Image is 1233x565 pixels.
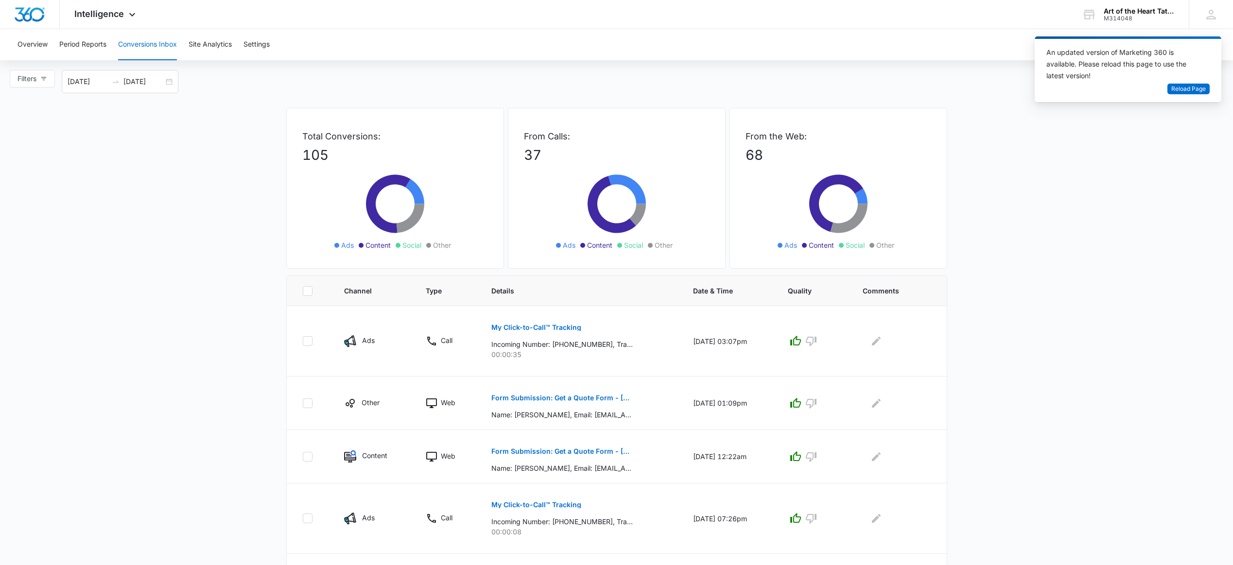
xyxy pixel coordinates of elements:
p: Name: [PERSON_NAME], Email: [EMAIL_ADDRESS][DOMAIN_NAME], Phone: [PHONE_NUMBER], How can we help?... [491,463,633,473]
span: Other [876,240,894,250]
span: Ads [784,240,797,250]
input: Start date [68,76,108,87]
p: My Click-to-Call™ Tracking [491,324,581,331]
button: Edit Comments [868,511,884,526]
button: Settings [243,29,270,60]
p: 00:00:35 [491,349,670,360]
div: account id [1104,15,1175,22]
span: Social [846,240,865,250]
span: Other [433,240,451,250]
p: Total Conversions: [302,130,488,143]
span: Ads [341,240,354,250]
span: Details [491,286,656,296]
p: 00:00:08 [491,527,670,537]
p: Ads [362,335,375,345]
p: Call [441,335,452,345]
p: From the Web: [746,130,931,143]
p: Other [362,397,380,408]
button: My Click-to-Call™ Tracking [491,316,581,339]
div: account name [1104,7,1175,15]
span: Content [587,240,612,250]
span: Comments [863,286,917,296]
span: Reload Page [1171,85,1206,94]
p: Web [441,451,455,461]
button: Edit Comments [868,333,884,349]
td: [DATE] 12:22am [681,430,776,483]
button: Form Submission: Get a Quote Form - [GEOGRAPHIC_DATA] [491,440,633,463]
span: Intelligence [74,9,124,19]
p: From Calls: [524,130,710,143]
button: Edit Comments [868,449,884,464]
p: Call [441,513,452,523]
button: Overview [17,29,48,60]
p: Incoming Number: [PHONE_NUMBER], Tracking Number: [PHONE_NUMBER], Ring To: [PHONE_NUMBER], Caller... [491,516,633,527]
button: Site Analytics [189,29,232,60]
button: Form Submission: Get a Quote Form - [US_STATE] (was previously both) [491,386,633,410]
span: Date & Time [693,286,750,296]
p: 37 [524,145,710,165]
p: Ads [362,513,375,523]
span: Type [426,286,454,296]
p: 68 [746,145,931,165]
button: Reload Page [1167,84,1210,95]
button: My Click-to-Call™ Tracking [491,493,581,516]
div: An updated version of Marketing 360 is available. Please reload this page to use the latest version! [1046,47,1198,82]
p: My Click-to-Call™ Tracking [491,501,581,508]
span: Content [809,240,834,250]
span: to [112,78,120,86]
td: [DATE] 07:26pm [681,483,776,554]
span: Quality [788,286,825,296]
span: Content [365,240,391,250]
td: [DATE] 01:09pm [681,377,776,430]
span: Filters [17,73,36,84]
span: Social [624,240,643,250]
p: Form Submission: Get a Quote Form - [GEOGRAPHIC_DATA] [491,448,633,455]
button: Conversions Inbox [118,29,177,60]
span: Other [655,240,673,250]
button: Edit Comments [868,395,884,411]
span: Ads [563,240,575,250]
span: swap-right [112,78,120,86]
span: Social [402,240,421,250]
p: 105 [302,145,488,165]
span: Channel [344,286,388,296]
p: Content [362,450,387,461]
p: Web [441,397,455,408]
p: Name: [PERSON_NAME], Email: [EMAIL_ADDRESS][DOMAIN_NAME], Phone: [PHONE_NUMBER], How can we help?... [491,410,633,420]
button: Filters [10,70,55,87]
p: Form Submission: Get a Quote Form - [US_STATE] (was previously both) [491,394,633,401]
p: Incoming Number: [PHONE_NUMBER], Tracking Number: [PHONE_NUMBER], Ring To: [PHONE_NUMBER], Caller... [491,339,633,349]
button: Period Reports [59,29,106,60]
input: End date [123,76,164,87]
td: [DATE] 03:07pm [681,306,776,377]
